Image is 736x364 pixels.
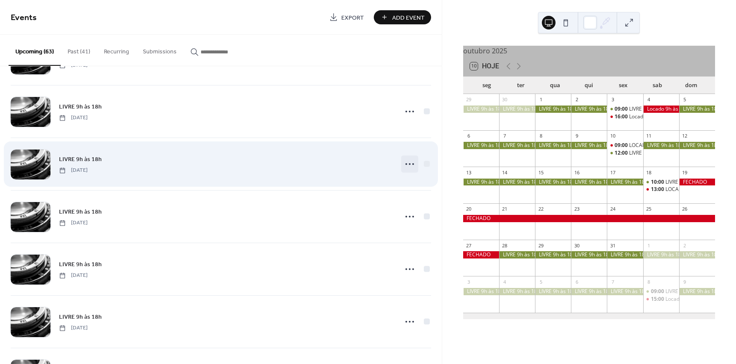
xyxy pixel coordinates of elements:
div: 26 [682,206,688,212]
span: LIVRE 9h às 18h [59,155,102,164]
div: LOCADO 9h às 12h [607,142,643,149]
div: FECHADO [463,251,499,258]
div: Locado 15h às 17h [665,296,710,303]
div: LIVRE 9h às 18h [535,106,571,113]
div: 18 [646,169,652,176]
div: dom [674,77,708,94]
a: LIVRE 9h às 18h [59,259,102,269]
div: LIVRE 9h às 14h [665,288,703,295]
div: 11 [646,133,652,139]
div: 30 [502,97,508,103]
div: LIVRE 9h às 18h [535,288,571,295]
span: 09:00 [615,106,629,113]
div: 19 [682,169,688,176]
div: LIVRE 12h às 17h [629,150,669,157]
div: LIVRE 9h às 18h [499,179,535,186]
div: 8 [538,133,544,139]
div: 24 [609,206,616,212]
div: 31 [609,242,616,249]
div: LIVRE 9h às 14h [643,288,679,295]
div: Locado 16h às 18h [607,113,643,120]
div: FECHADO [679,179,715,186]
div: 1 [538,97,544,103]
div: 10 [609,133,616,139]
div: LIVRE 9h às 15h [607,106,643,113]
a: LIVRE 9h às 18h [59,207,102,217]
div: LIVRE 9h às 15h [629,106,666,113]
div: 8 [646,279,652,285]
div: LIVRE 9h às 18h [499,142,535,149]
div: LIVRE 9h às 18h [571,142,607,149]
div: LIVRE 9h às 18h [535,142,571,149]
div: 13 [466,169,472,176]
span: 09:00 [615,142,629,149]
div: 5 [682,97,688,103]
div: 28 [502,242,508,249]
div: LIVRE 9h às 18h [463,106,499,113]
div: LIVRE 9h às 18h [643,251,679,258]
div: LIVRE 9h às 18h [679,142,715,149]
span: [DATE] [59,324,88,332]
div: 29 [466,97,472,103]
div: 4 [502,279,508,285]
div: FECHADO [463,215,715,222]
span: [DATE] [59,167,88,174]
div: LIVRE 9h às 18h [463,142,499,149]
span: [DATE] [59,272,88,279]
div: LOCADO 13h às 18h [643,186,679,193]
a: Export [323,10,370,24]
span: 12:00 [615,150,629,157]
div: 22 [538,206,544,212]
div: 23 [573,206,580,212]
span: Export [341,13,364,22]
div: LIVRE 9h às 18h [679,288,715,295]
button: Past (41) [61,35,97,65]
div: 6 [466,133,472,139]
div: 4 [646,97,652,103]
div: qui [572,77,606,94]
div: 6 [573,279,580,285]
div: 9 [682,279,688,285]
div: LIVRE 9h às 18h [535,251,571,258]
div: LOCADO 9h às 12h [629,142,674,149]
div: 29 [538,242,544,249]
div: LIVRE 10h às 12h [665,179,706,186]
div: LIVRE 9h às 18h [463,179,499,186]
span: [DATE] [59,219,88,227]
div: 27 [466,242,472,249]
div: 21 [502,206,508,212]
div: LIVRE 9h às 18h [679,106,715,113]
div: 7 [502,133,508,139]
div: 9 [573,133,580,139]
a: LIVRE 9h às 18h [59,154,102,164]
span: 09:00 [651,288,665,295]
div: 17 [609,169,616,176]
span: Add Event [392,13,425,22]
span: LIVRE 9h às 18h [59,103,102,112]
button: Recurring [97,35,136,65]
div: LIVRE 9h às 18h [643,142,679,149]
span: 13:00 [651,186,665,193]
div: LIVRE 9h às 18h [499,251,535,258]
div: qua [538,77,572,94]
div: LIVRE 9h às 18h [499,106,535,113]
span: 15:00 [651,296,665,303]
button: Add Event [374,10,431,24]
div: LIVRE 9h às 18h [571,179,607,186]
div: 1 [646,242,652,249]
div: 16 [573,169,580,176]
a: LIVRE 9h às 18h [59,312,102,322]
div: sab [640,77,674,94]
div: 14 [502,169,508,176]
div: 15 [538,169,544,176]
div: LIVRE 9h às 18h [607,179,643,186]
div: 2 [573,97,580,103]
div: LIVRE 9h às 18h [571,251,607,258]
button: 10Hoje [467,60,502,72]
div: 3 [609,97,616,103]
div: Locado 9h às 18h [643,106,679,113]
span: 10:00 [651,179,665,186]
div: LOCADO 13h às 18h [665,186,714,193]
span: 16:00 [615,113,629,120]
